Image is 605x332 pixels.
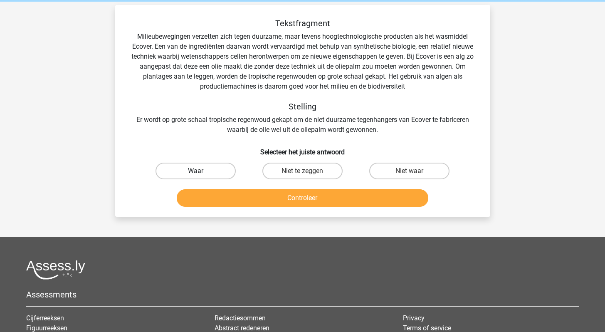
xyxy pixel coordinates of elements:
[156,163,236,179] label: Waar
[26,324,67,332] a: Figuurreeksen
[26,314,64,322] a: Cijferreeksen
[128,18,477,135] div: Milieubewegingen verzetten zich tegen duurzame, maar tevens hoogtechnologische producten als het ...
[262,163,343,179] label: Niet te zeggen
[26,260,85,280] img: Assessly logo
[403,314,425,322] a: Privacy
[128,141,477,156] h6: Selecteer het juiste antwoord
[26,290,579,300] h5: Assessments
[215,324,269,332] a: Abstract redeneren
[369,163,449,179] label: Niet waar
[403,324,451,332] a: Terms of service
[128,102,477,111] h5: Stelling
[177,189,428,207] button: Controleer
[128,18,477,28] h5: Tekstfragment
[215,314,266,322] a: Redactiesommen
